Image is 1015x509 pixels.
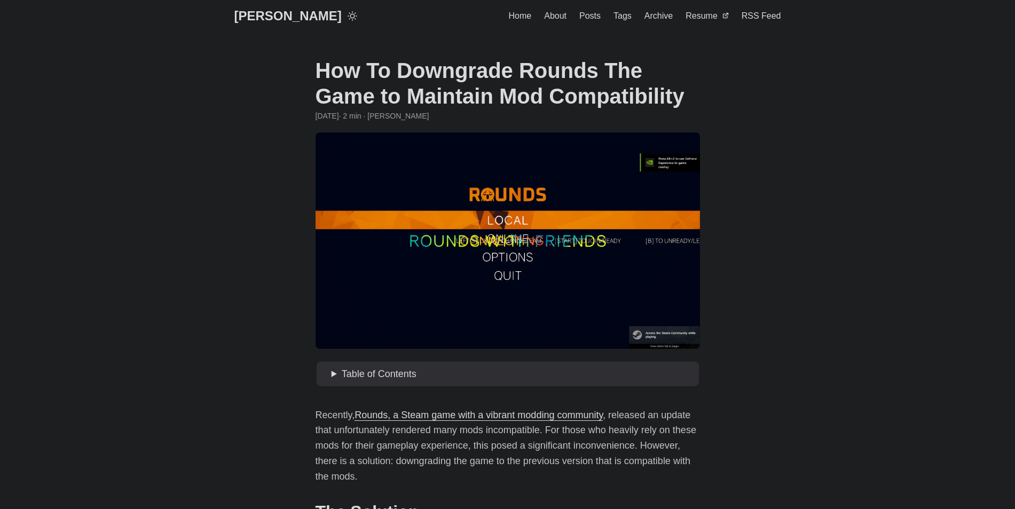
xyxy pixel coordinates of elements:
span: 2024-03-24 12:50:54 -0400 -0400 [316,110,339,122]
span: RSS Feed [742,11,781,20]
a: Rounds, a Steam game with a vibrant modding community [355,410,603,420]
span: Table of Contents [342,369,416,379]
h1: How To Downgrade Rounds The Game to Maintain Mod Compatibility [316,58,700,109]
span: About [544,11,566,20]
span: Resume [686,11,718,20]
div: · 2 min · [PERSON_NAME] [316,110,700,122]
span: Posts [579,11,601,20]
span: Home [509,11,532,20]
span: Tags [613,11,632,20]
summary: Table of Contents [332,366,695,382]
p: Recently, , released an update that unfortunately rendered many mods incompatible. For those who ... [316,408,700,484]
span: Archive [644,11,673,20]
